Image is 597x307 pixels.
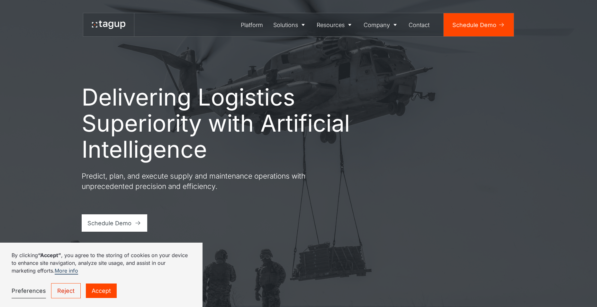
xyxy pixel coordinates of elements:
a: Schedule Demo [82,214,148,232]
p: By clicking , you agree to the storing of cookies on your device to enhance site navigation, anal... [12,251,191,274]
a: Platform [236,13,268,36]
a: Contact [404,13,435,36]
a: Resources [312,13,359,36]
div: Company [364,21,390,29]
div: Solutions [273,21,298,29]
div: Schedule Demo [452,21,496,29]
a: Company [358,13,404,36]
div: Schedule Demo [87,219,131,228]
div: Resources [317,21,345,29]
div: Contact [409,21,430,29]
a: Accept [86,284,117,298]
strong: “Accept” [38,252,61,258]
a: More info [55,267,78,274]
h1: Delivering Logistics Superiority with Artificial Intelligence [82,84,352,162]
a: Reject [51,283,81,298]
div: Platform [241,21,263,29]
a: Solutions [268,13,312,36]
a: Preferences [12,284,46,298]
p: Predict, plan, and execute supply and maintenance operations with unprecedented precision and eff... [82,171,313,191]
a: Schedule Demo [444,13,514,36]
